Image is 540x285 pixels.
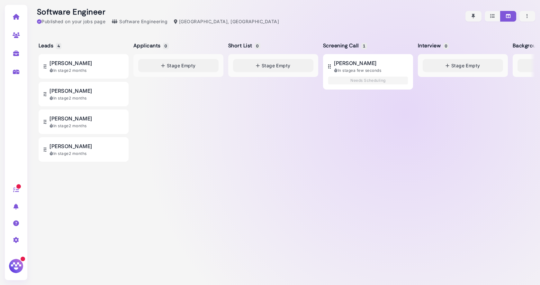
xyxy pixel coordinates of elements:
h2: Software Engineer [37,7,279,17]
h5: Leads [39,43,60,49]
div: In stage 2 months [50,151,123,157]
div: In stage 2 months [50,95,123,101]
div: Published on your jobs page [37,18,105,25]
span: 0 [163,43,168,49]
button: [PERSON_NAME] In stage2 months [39,54,129,79]
button: [PERSON_NAME] In stage2 months [39,109,129,134]
div: Needs Scheduling [328,77,408,84]
div: In stage 2 months [50,123,123,129]
span: Stage Empty [451,62,480,69]
span: Stage Empty [167,62,196,69]
span: 1 [361,43,367,49]
button: [PERSON_NAME] In stage2 months [39,137,129,162]
button: [PERSON_NAME] In stage2 months [39,82,129,106]
span: 0 [443,43,449,49]
span: 4 [56,43,61,49]
div: [GEOGRAPHIC_DATA], [GEOGRAPHIC_DATA] [174,18,279,25]
span: [PERSON_NAME] [50,87,92,95]
h5: Screening Call [323,43,366,49]
button: [PERSON_NAME] In stagea few seconds Needs Scheduling [323,54,413,90]
h5: Interview [418,43,448,49]
h5: Short List [228,43,259,49]
span: [PERSON_NAME] [50,115,92,122]
span: [PERSON_NAME] [334,59,376,67]
span: [PERSON_NAME] [50,142,92,150]
span: 0 [255,43,260,49]
span: [PERSON_NAME] [50,59,92,67]
h5: Applicants [133,43,168,49]
div: In stage a few seconds [334,68,408,73]
div: Software Engineering [112,18,167,25]
span: Stage Empty [262,62,291,69]
div: In stage 2 months [50,68,123,73]
img: Megan [8,258,24,274]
